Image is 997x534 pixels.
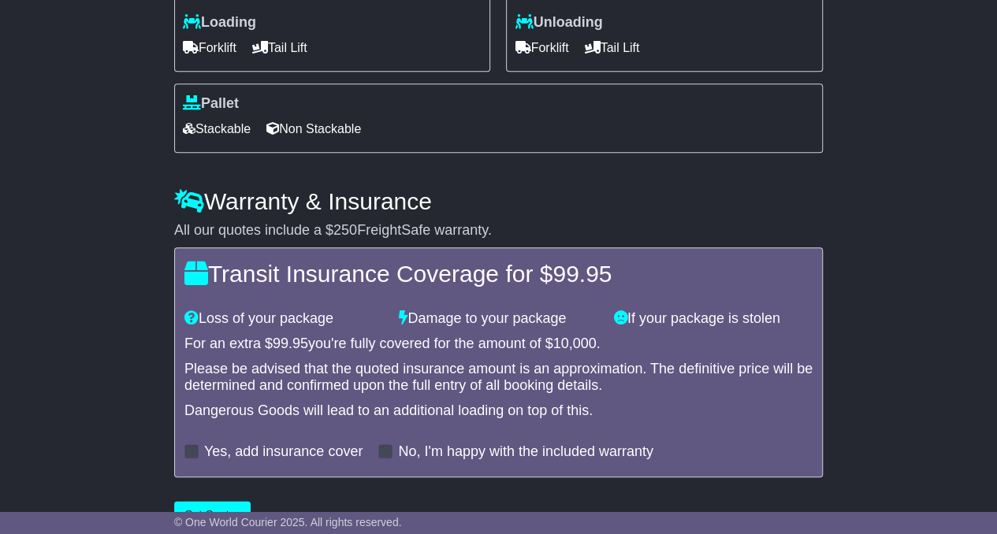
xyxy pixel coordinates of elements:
div: Dangerous Goods will lead to an additional loading on top of this. [184,402,813,420]
label: No, I'm happy with the included warranty [398,443,653,461]
button: Get Quotes [174,501,251,528]
div: For an extra $ you're fully covered for the amount of $ . [184,336,813,353]
span: 10,000 [553,336,597,351]
div: Please be advised that the quoted insurance amount is an approximation. The definitive price will... [184,361,813,395]
label: Loading [183,14,256,32]
span: 250 [333,222,357,238]
span: Forklift [515,35,568,60]
div: Loss of your package [177,310,391,328]
label: Pallet [183,95,239,113]
div: Damage to your package [391,310,605,328]
h4: Transit Insurance Coverage for $ [184,261,813,287]
label: Yes, add insurance cover [204,443,363,461]
span: Stackable [183,117,251,141]
span: Tail Lift [252,35,307,60]
span: 99.95 [273,336,308,351]
h4: Warranty & Insurance [174,188,823,214]
span: © One World Courier 2025. All rights reserved. [174,516,402,528]
label: Unloading [515,14,602,32]
div: If your package is stolen [606,310,820,328]
div: All our quotes include a $ FreightSafe warranty. [174,222,823,239]
span: Forklift [183,35,236,60]
span: Tail Lift [584,35,639,60]
span: Non Stackable [266,117,361,141]
span: 99.95 [552,261,612,287]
